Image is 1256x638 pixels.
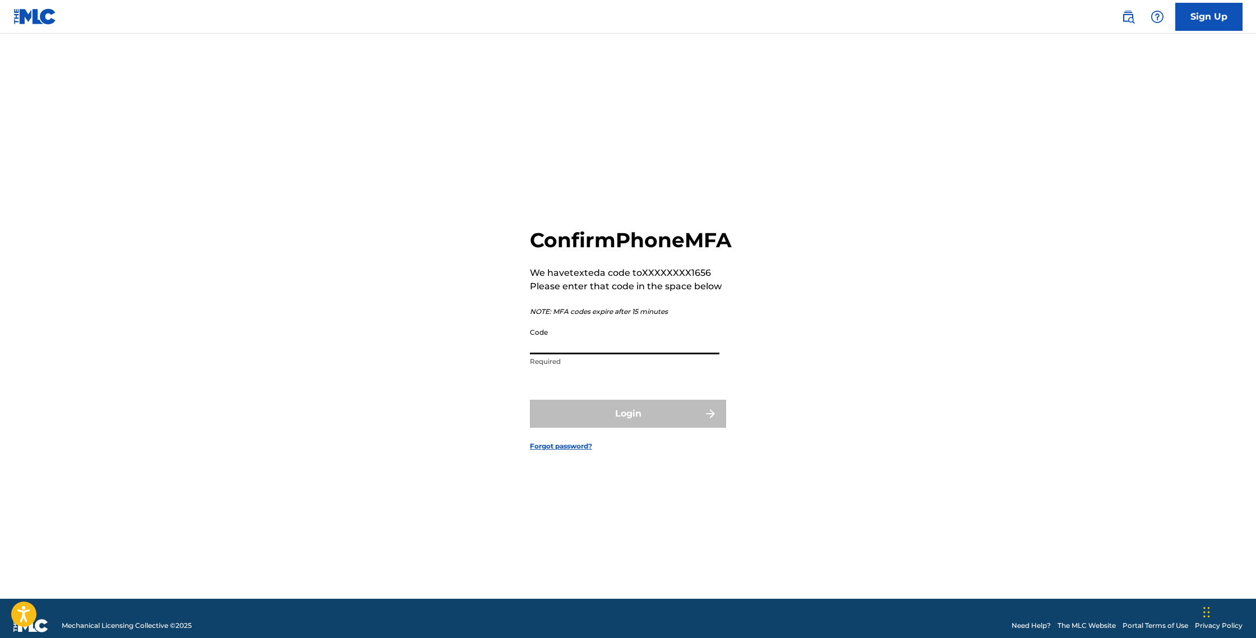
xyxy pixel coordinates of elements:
[530,357,719,367] p: Required
[13,8,57,25] img: MLC Logo
[530,280,732,293] p: Please enter that code in the space below
[62,621,192,631] span: Mechanical Licensing Collective © 2025
[1121,10,1135,24] img: search
[1151,10,1164,24] img: help
[1123,621,1188,631] a: Portal Terms of Use
[1117,6,1139,28] a: Public Search
[1203,595,1210,629] div: Drag
[13,619,48,632] img: logo
[1058,621,1116,631] a: The MLC Website
[530,228,732,253] h2: Confirm Phone MFA
[1146,6,1169,28] div: Help
[1195,621,1243,631] a: Privacy Policy
[530,441,592,451] a: Forgot password?
[530,266,732,280] p: We have texted a code to XXXXXXXX1656
[1175,3,1243,31] a: Sign Up
[1012,621,1051,631] a: Need Help?
[1200,584,1256,638] iframe: Chat Widget
[530,307,732,317] p: NOTE: MFA codes expire after 15 minutes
